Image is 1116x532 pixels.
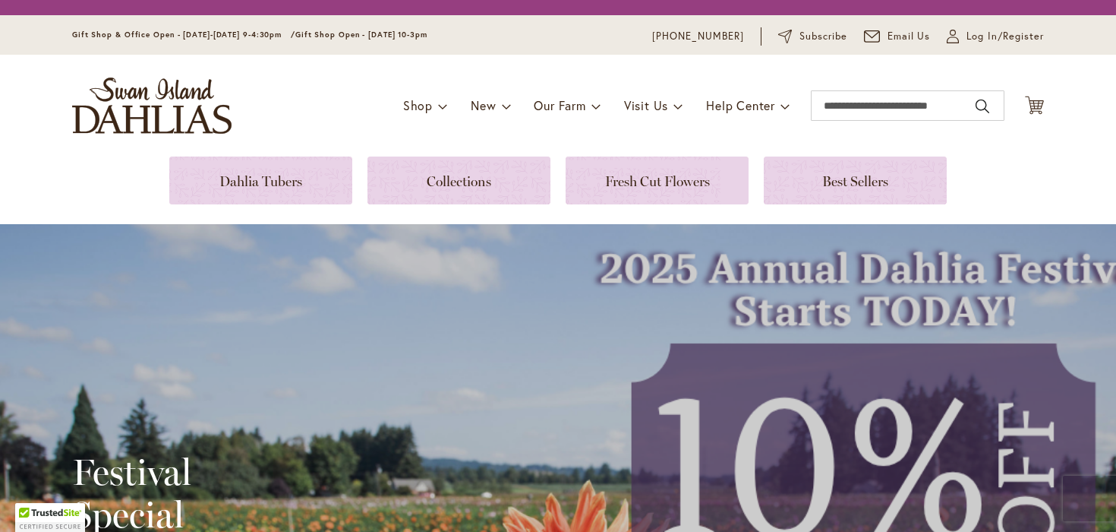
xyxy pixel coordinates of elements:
[72,78,232,134] a: store logo
[403,97,433,113] span: Shop
[652,29,744,44] a: [PHONE_NUMBER]
[15,503,85,532] div: TrustedSite Certified
[624,97,668,113] span: Visit Us
[471,97,496,113] span: New
[534,97,585,113] span: Our Farm
[976,94,989,119] button: Search
[864,29,931,44] a: Email Us
[966,29,1044,44] span: Log In/Register
[947,29,1044,44] a: Log In/Register
[799,29,847,44] span: Subscribe
[295,30,427,40] span: Gift Shop Open - [DATE] 10-3pm
[778,29,847,44] a: Subscribe
[72,30,295,40] span: Gift Shop & Office Open - [DATE]-[DATE] 9-4:30pm /
[887,29,931,44] span: Email Us
[706,97,775,113] span: Help Center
